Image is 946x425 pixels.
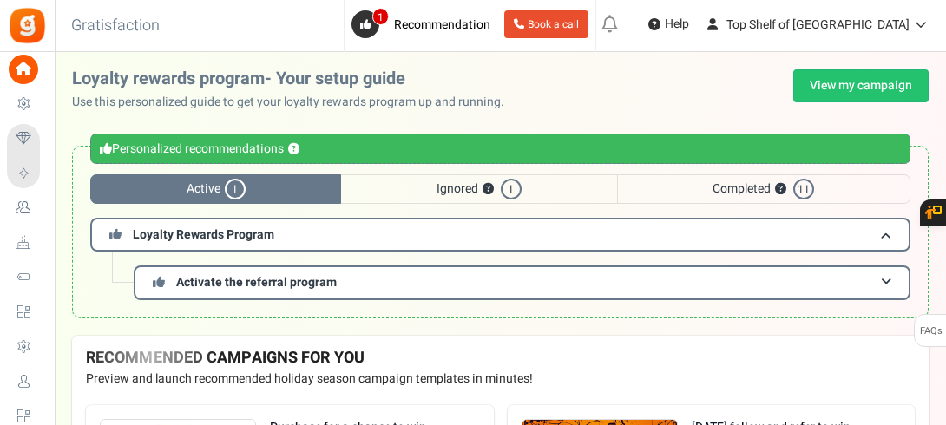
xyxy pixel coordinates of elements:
[641,10,696,38] a: Help
[86,370,915,388] p: Preview and launch recommended holiday season campaign templates in minutes!
[726,16,910,34] span: Top Shelf of [GEOGRAPHIC_DATA]
[72,94,518,111] p: Use this personalized guide to get your loyalty rewards program up and running.
[90,134,910,164] div: Personalized recommendations
[394,16,490,34] span: Recommendation
[504,10,588,38] a: Book a call
[8,6,47,45] img: Gratisfaction
[72,69,518,88] h2: Loyalty rewards program- Your setup guide
[351,10,497,38] a: 1 Recommendation
[793,69,929,102] a: View my campaign
[372,8,389,25] span: 1
[341,174,616,204] span: Ignored
[176,273,337,291] span: Activate the referral program
[501,179,522,199] span: 1
[919,315,943,348] span: FAQs
[288,144,299,155] button: ?
[775,184,786,195] button: ?
[133,226,274,244] span: Loyalty Rewards Program
[793,179,814,199] span: 11
[660,16,689,33] span: Help
[52,9,179,43] h3: Gratisfaction
[225,179,246,199] span: 1
[617,174,910,204] span: Completed
[90,174,341,204] span: Active
[483,184,494,195] button: ?
[86,350,915,367] h4: RECOMMENDED CAMPAIGNS FOR YOU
